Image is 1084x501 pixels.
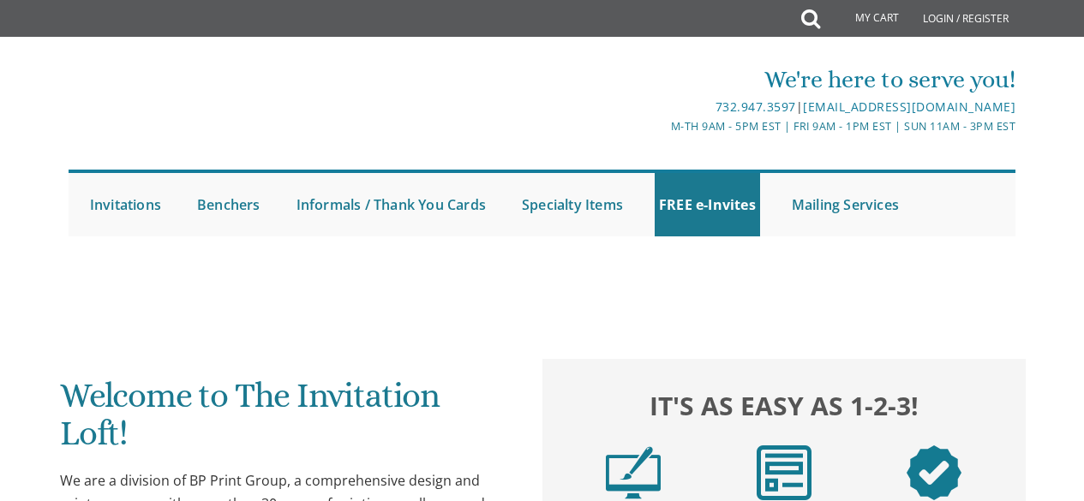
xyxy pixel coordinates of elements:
a: [EMAIL_ADDRESS][DOMAIN_NAME] [803,98,1015,115]
a: 732.947.3597 [716,98,796,115]
img: step2.png [757,445,812,500]
div: We're here to serve you! [385,63,1015,97]
h1: Welcome to The Invitation Loft! [60,377,512,465]
a: Mailing Services [788,173,903,236]
img: step1.png [606,445,661,500]
div: M-Th 9am - 5pm EST | Fri 9am - 1pm EST | Sun 11am - 3pm EST [385,117,1015,135]
a: Specialty Items [518,173,627,236]
img: step3.png [907,445,961,500]
a: Informals / Thank You Cards [292,173,490,236]
a: Benchers [193,173,265,236]
a: Invitations [86,173,165,236]
div: | [385,97,1015,117]
a: My Cart [818,2,911,36]
h2: It's as easy as 1-2-3! [558,386,1009,424]
a: FREE e-Invites [655,173,760,236]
